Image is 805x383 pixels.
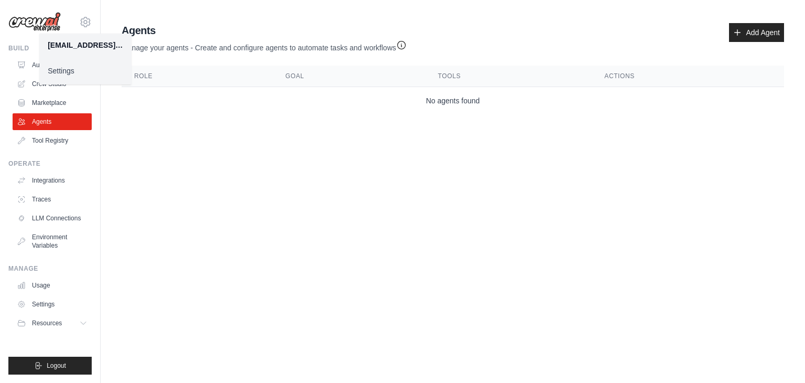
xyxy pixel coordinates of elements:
[122,38,407,53] p: Manage your agents - Create and configure agents to automate tasks and workflows
[13,277,92,294] a: Usage
[122,23,407,38] h2: Agents
[13,296,92,313] a: Settings
[122,66,273,87] th: Role
[8,357,92,375] button: Logout
[13,94,92,111] a: Marketplace
[32,319,62,327] span: Resources
[592,66,784,87] th: Actions
[13,315,92,332] button: Resources
[8,159,92,168] div: Operate
[13,113,92,130] a: Agents
[273,66,426,87] th: Goal
[48,40,123,50] div: [EMAIL_ADDRESS][DOMAIN_NAME]
[122,87,784,115] td: No agents found
[13,229,92,254] a: Environment Variables
[13,57,92,73] a: Automations
[47,361,66,370] span: Logout
[13,76,92,92] a: Crew Studio
[13,210,92,227] a: LLM Connections
[13,172,92,189] a: Integrations
[13,132,92,149] a: Tool Registry
[39,61,132,80] a: Settings
[8,44,92,52] div: Build
[426,66,592,87] th: Tools
[8,264,92,273] div: Manage
[13,191,92,208] a: Traces
[729,23,784,42] a: Add Agent
[8,12,61,32] img: Logo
